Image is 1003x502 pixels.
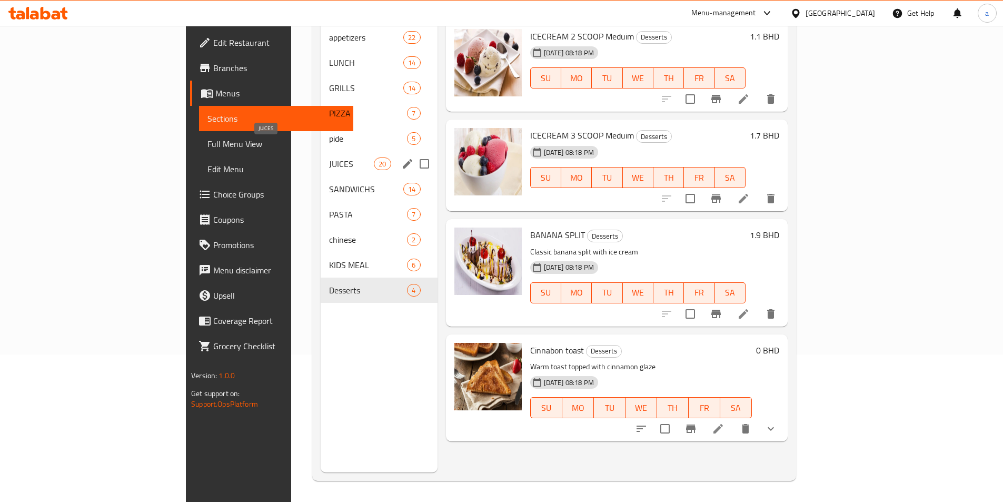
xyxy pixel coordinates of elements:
[637,131,671,143] span: Desserts
[623,282,653,303] button: WE
[374,159,390,169] span: 20
[750,29,779,44] h6: 1.1 BHD
[321,101,438,126] div: PIZZA7
[535,71,557,86] span: SU
[535,400,558,416] span: SU
[454,228,522,295] img: BANANA SPLIT
[535,285,557,300] span: SU
[661,400,684,416] span: TH
[658,71,680,86] span: TH
[329,284,408,297] div: Desserts
[404,58,420,68] span: 14
[540,378,598,388] span: [DATE] 08:18 PM
[598,400,621,416] span: TU
[190,308,353,333] a: Coverage Report
[190,232,353,258] a: Promotions
[329,56,403,69] div: LUNCH
[657,397,689,418] button: TH
[688,170,710,185] span: FR
[758,416,783,441] button: show more
[596,285,618,300] span: TU
[213,314,345,327] span: Coverage Report
[684,167,714,188] button: FR
[561,67,592,88] button: MO
[594,397,625,418] button: TU
[540,147,598,158] span: [DATE] 08:18 PM
[693,400,716,416] span: FR
[321,227,438,252] div: chinese2
[191,369,217,382] span: Version:
[321,25,438,50] div: appetizers22
[737,192,750,205] a: Edit menu item
[329,183,403,195] span: SANDWICHS
[190,30,353,55] a: Edit Restaurant
[321,126,438,151] div: pide5
[374,158,391,170] div: items
[454,128,522,195] img: ICECREAM 3 SCOOP Meduim
[530,28,634,44] span: ICECREAM 2 SCOOP Meduim
[587,230,623,242] div: Desserts
[719,285,741,300] span: SA
[530,397,562,418] button: SU
[737,93,750,105] a: Edit menu item
[408,260,420,270] span: 6
[684,67,714,88] button: FR
[408,210,420,220] span: 7
[530,282,561,303] button: SU
[562,397,594,418] button: MO
[719,71,741,86] span: SA
[688,71,710,86] span: FR
[703,186,729,211] button: Branch-specific-item
[530,167,561,188] button: SU
[329,31,403,44] div: appetizers
[329,233,408,246] span: chinese
[750,128,779,143] h6: 1.7 BHD
[329,259,408,271] span: KIDS MEAL
[540,48,598,58] span: [DATE] 08:18 PM
[561,167,592,188] button: MO
[715,67,746,88] button: SA
[190,207,353,232] a: Coupons
[703,301,729,327] button: Branch-specific-item
[691,7,756,19] div: Menu-management
[750,228,779,242] h6: 1.9 BHD
[213,36,345,49] span: Edit Restaurant
[630,400,653,416] span: WE
[321,252,438,278] div: KIDS MEAL6
[329,107,408,120] span: PIZZA
[408,134,420,144] span: 5
[658,285,680,300] span: TH
[715,167,746,188] button: SA
[679,188,701,210] span: Select to update
[596,170,618,185] span: TU
[530,245,746,259] p: Classic banana split with ice cream
[407,259,420,271] div: items
[637,31,671,43] span: Desserts
[321,176,438,202] div: SANDWICHS14
[540,262,598,272] span: [DATE] 08:18 PM
[403,82,420,94] div: items
[403,56,420,69] div: items
[321,75,438,101] div: GRILLS14
[213,340,345,352] span: Grocery Checklist
[329,82,403,94] span: GRILLS
[403,183,420,195] div: items
[535,170,557,185] span: SU
[321,278,438,303] div: Desserts4
[592,282,622,303] button: TU
[213,289,345,302] span: Upsell
[565,71,588,86] span: MO
[407,132,420,145] div: items
[658,170,680,185] span: TH
[207,163,345,175] span: Edit Menu
[565,285,588,300] span: MO
[724,400,748,416] span: SA
[653,282,684,303] button: TH
[213,239,345,251] span: Promotions
[321,151,438,176] div: JUICES20edit
[191,387,240,400] span: Get support on:
[530,360,752,373] p: Warm toast topped with cinnamon glaze
[190,182,353,207] a: Choice Groups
